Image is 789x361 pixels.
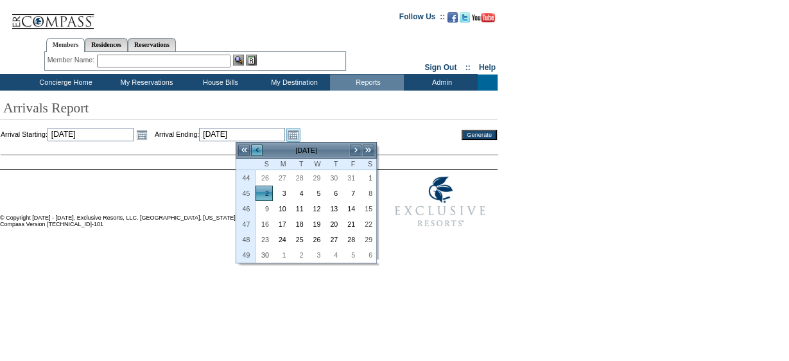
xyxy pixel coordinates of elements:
a: 20 [325,217,341,231]
a: 26 [256,171,272,185]
td: Friday, November 07, 2025 [342,186,359,201]
td: Friday, October 31, 2025 [342,170,359,186]
td: Thursday, November 20, 2025 [324,216,342,232]
td: Friday, November 28, 2025 [342,232,359,247]
a: 14 [342,202,358,216]
a: 22 [360,217,376,231]
th: 48 [236,232,256,247]
td: Concierge Home [21,75,108,91]
a: 5 [308,186,324,200]
a: 29 [360,233,376,247]
td: Saturday, November 22, 2025 [359,216,376,232]
a: 13 [325,202,341,216]
td: Thursday, December 04, 2025 [324,247,342,263]
a: 2 [291,248,307,262]
a: 2 [256,186,272,200]
a: 10 [273,202,290,216]
td: Wednesday, November 19, 2025 [308,216,325,232]
td: Saturday, November 15, 2025 [359,201,376,216]
th: 46 [236,201,256,216]
td: Wednesday, November 05, 2025 [308,186,325,201]
img: Follow us on Twitter [460,12,470,22]
td: Sunday, November 02, 2025 [256,186,273,201]
img: Subscribe to our YouTube Channel [472,13,495,22]
td: Wednesday, October 29, 2025 [308,170,325,186]
a: 1 [273,248,290,262]
a: 31 [342,171,358,185]
a: 7 [342,186,358,200]
th: 45 [236,186,256,201]
td: Monday, December 01, 2025 [273,247,290,263]
td: Saturday, November 01, 2025 [359,170,376,186]
td: Saturday, December 06, 2025 [359,247,376,263]
td: Saturday, November 29, 2025 [359,232,376,247]
img: View [233,55,244,66]
a: 4 [291,186,307,200]
td: Monday, November 10, 2025 [273,201,290,216]
td: Tuesday, December 02, 2025 [290,247,308,263]
a: 15 [360,202,376,216]
a: 6 [360,248,376,262]
a: Open the calendar popup. [286,128,300,142]
td: [DATE] [263,143,349,157]
td: Saturday, November 08, 2025 [359,186,376,201]
td: Sunday, October 26, 2025 [256,170,273,186]
th: Thursday [324,159,342,170]
a: 5 [342,248,358,262]
img: Reservations [246,55,257,66]
td: Sunday, November 09, 2025 [256,201,273,216]
th: Monday [273,159,290,170]
td: Sunday, November 30, 2025 [256,247,273,263]
a: Follow us on Twitter [460,16,470,24]
td: Thursday, October 30, 2025 [324,170,342,186]
a: 3 [273,186,290,200]
th: Wednesday [308,159,325,170]
td: Monday, October 27, 2025 [273,170,290,186]
td: Thursday, November 13, 2025 [324,201,342,216]
a: 26 [308,233,324,247]
td: Tuesday, October 28, 2025 [290,170,308,186]
td: Friday, November 21, 2025 [342,216,359,232]
td: Monday, November 03, 2025 [273,186,290,201]
td: Arrival Starting: Arrival Ending: [1,128,444,142]
a: 4 [325,248,341,262]
td: Follow Us :: [399,11,445,26]
td: Monday, November 24, 2025 [273,232,290,247]
td: Wednesday, December 03, 2025 [308,247,325,263]
a: 12 [308,202,324,216]
td: Wednesday, November 26, 2025 [308,232,325,247]
a: 19 [308,217,324,231]
a: Subscribe to our YouTube Channel [472,16,495,24]
a: 29 [308,171,324,185]
td: Monday, November 17, 2025 [273,216,290,232]
th: 49 [236,247,256,263]
th: Tuesday [290,159,308,170]
td: Tuesday, November 11, 2025 [290,201,308,216]
td: Sunday, November 16, 2025 [256,216,273,232]
img: Exclusive Resorts [383,170,498,234]
a: 30 [256,248,272,262]
span: :: [465,63,471,72]
a: 1 [360,171,376,185]
td: Tuesday, November 18, 2025 [290,216,308,232]
th: Sunday [256,159,273,170]
a: 9 [256,202,272,216]
td: House Bills [182,75,256,91]
td: Sunday, November 23, 2025 [256,232,273,247]
td: My Reservations [108,75,182,91]
img: Become our fan on Facebook [447,12,458,22]
a: Residences [85,38,128,51]
a: << [238,144,250,157]
a: Members [46,38,85,52]
a: Open the calendar popup. [135,128,149,142]
a: 18 [291,217,307,231]
a: 27 [273,171,290,185]
div: Member Name: [48,55,97,66]
td: Tuesday, November 25, 2025 [290,232,308,247]
a: 17 [273,217,290,231]
th: 47 [236,216,256,232]
a: Reservations [128,38,176,51]
input: Generate [462,130,497,140]
td: Wednesday, November 12, 2025 [308,201,325,216]
td: Thursday, November 06, 2025 [324,186,342,201]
